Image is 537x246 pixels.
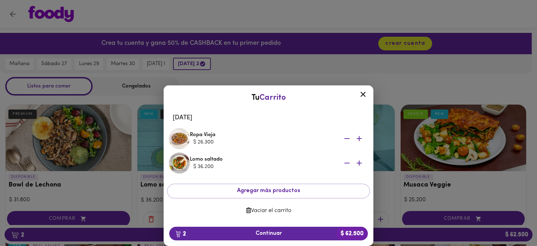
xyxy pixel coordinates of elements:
div: $ 36.200 [193,163,333,170]
img: cart.png [176,231,181,238]
iframe: Messagebird Livechat Widget [496,205,530,239]
b: $ 62.500 [336,227,368,240]
img: Lomo saltado [169,153,190,174]
div: $ 26.300 [193,139,333,146]
span: Vaciar el carrito [173,208,364,214]
button: 2Continuar$ 62.500 [169,227,368,240]
button: Agregar más productos [167,184,370,198]
div: Ropa Vieja [190,131,368,146]
img: Ropa Vieja [169,128,190,149]
span: Carrito [259,94,286,102]
button: Vaciar el carrito [167,204,370,218]
span: Agregar más productos [173,188,364,194]
span: Continuar [175,230,362,237]
b: 2 [171,229,190,238]
div: Lomo saltado [190,156,368,171]
div: Tu [171,92,366,103]
li: [DATE] [167,110,370,126]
